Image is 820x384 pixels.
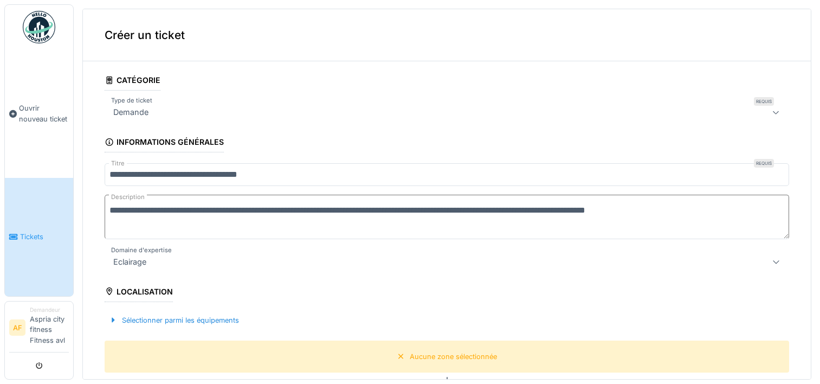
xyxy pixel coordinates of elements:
div: Requis [754,159,774,168]
img: Badge_color-CXgf-gQk.svg [23,11,55,43]
li: Aspria city fitness Fitness avl [30,306,69,350]
div: Sélectionner parmi les équipements [105,313,243,328]
a: Tickets [5,178,73,296]
div: Eclairage [109,255,151,268]
a: AF DemandeurAspria city fitness Fitness avl [9,306,69,353]
label: Type de ticket [109,96,154,105]
label: Description [109,190,147,204]
li: AF [9,319,25,336]
div: Informations générales [105,134,224,152]
div: Catégorie [105,72,160,91]
span: Tickets [20,232,69,242]
div: Demande [109,106,153,119]
div: Requis [754,97,774,106]
div: Aucune zone sélectionnée [410,351,497,362]
label: Domaine d'expertise [109,246,174,255]
div: Demandeur [30,306,69,314]
div: Localisation [105,284,173,302]
div: Créer un ticket [83,9,811,61]
label: Titre [109,159,127,168]
span: Ouvrir nouveau ticket [19,103,69,124]
a: Ouvrir nouveau ticket [5,49,73,178]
